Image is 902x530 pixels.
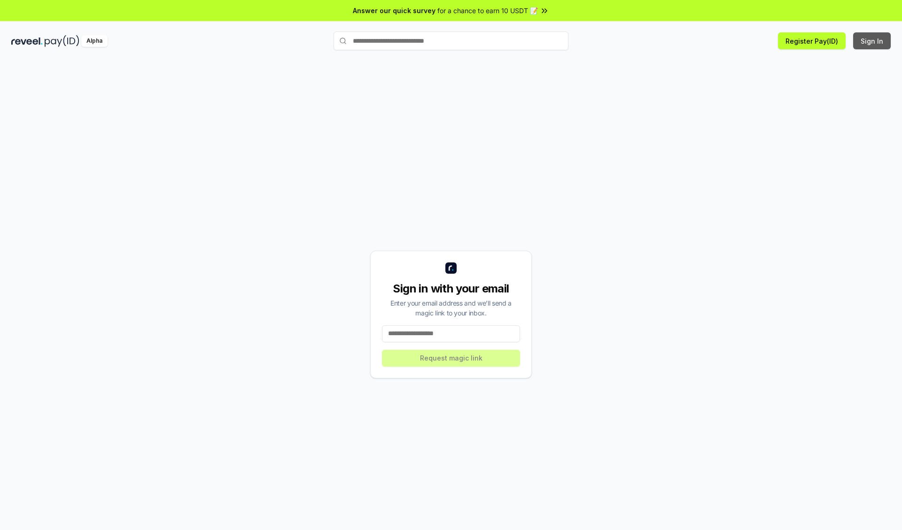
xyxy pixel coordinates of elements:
[853,32,891,49] button: Sign In
[778,32,846,49] button: Register Pay(ID)
[382,298,520,318] div: Enter your email address and we’ll send a magic link to your inbox.
[382,281,520,296] div: Sign in with your email
[11,35,43,47] img: reveel_dark
[437,6,538,15] span: for a chance to earn 10 USDT 📝
[45,35,79,47] img: pay_id
[445,262,457,274] img: logo_small
[81,35,108,47] div: Alpha
[353,6,435,15] span: Answer our quick survey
